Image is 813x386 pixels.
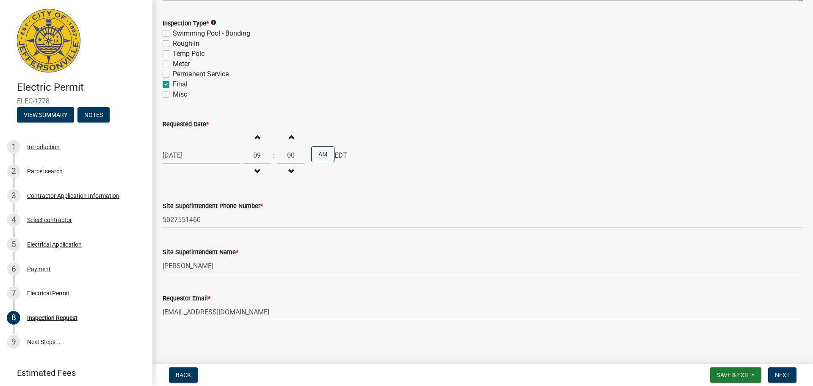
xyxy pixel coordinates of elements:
div: 4 [7,213,20,227]
button: Notes [77,107,110,122]
button: View Summary [17,107,74,122]
div: 2 [7,164,20,178]
div: Introduction [27,144,60,150]
label: Permanent Service [173,69,229,79]
label: Inspection Type [163,21,209,27]
div: Inspection Request [27,315,77,321]
span: EDT [335,150,347,161]
input: Hours [243,147,271,164]
div: 7 [7,286,20,300]
div: 8 [7,311,20,325]
h4: Electric Permit [17,81,146,94]
span: Back [176,372,191,378]
span: ELEC-1778 [17,97,135,105]
label: Site Superintendent Phone Number [163,203,263,209]
div: Parcel search [27,168,63,174]
button: Save & Exit [710,367,761,383]
wm-modal-confirm: Notes [77,112,110,119]
i: info [210,19,216,25]
span: Save & Exit [717,372,749,378]
input: mm/dd/yyyy [163,147,240,164]
label: Temp Pole [173,49,205,59]
div: : [271,150,277,161]
label: Requestor Email [163,296,210,302]
span: Next [775,372,790,378]
div: Electrical Permit [27,290,69,296]
div: Payment [27,266,51,272]
div: 9 [7,335,20,349]
button: AM [311,146,335,162]
input: Minutes [277,147,304,164]
label: Final [173,79,188,89]
label: Rough-in [173,39,199,49]
button: Back [169,367,198,383]
div: 3 [7,189,20,203]
label: Site Superintendent Name [163,250,238,255]
label: Misc [173,89,187,100]
label: Swimming Pool - Bonding [173,28,250,39]
img: City of Jeffersonville, Indiana [17,9,80,72]
div: Select contractor [27,217,72,223]
button: Next [768,367,796,383]
label: Meter [173,59,190,69]
div: Contractor Application Information [27,193,119,199]
div: Electrical Application [27,242,82,247]
label: Requested Date [163,122,209,128]
div: 6 [7,262,20,276]
wm-modal-confirm: Summary [17,112,74,119]
div: 5 [7,238,20,251]
a: Estimated Fees [7,364,139,381]
div: 1 [7,140,20,154]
